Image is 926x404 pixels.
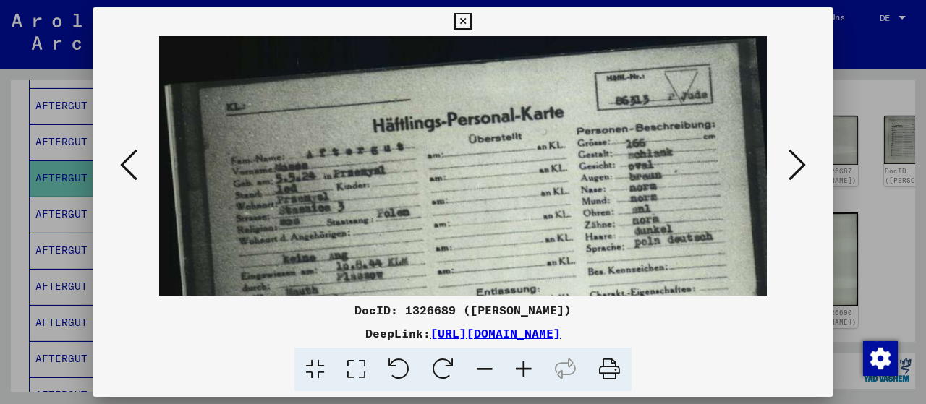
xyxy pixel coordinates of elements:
div: DeepLink: [93,325,833,342]
div: DocID: 1326689 ([PERSON_NAME]) [93,301,833,319]
a: [URL][DOMAIN_NAME] [430,326,561,340]
div: Zustimmung ändern [862,340,897,375]
img: Zustimmung ändern [863,341,898,376]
